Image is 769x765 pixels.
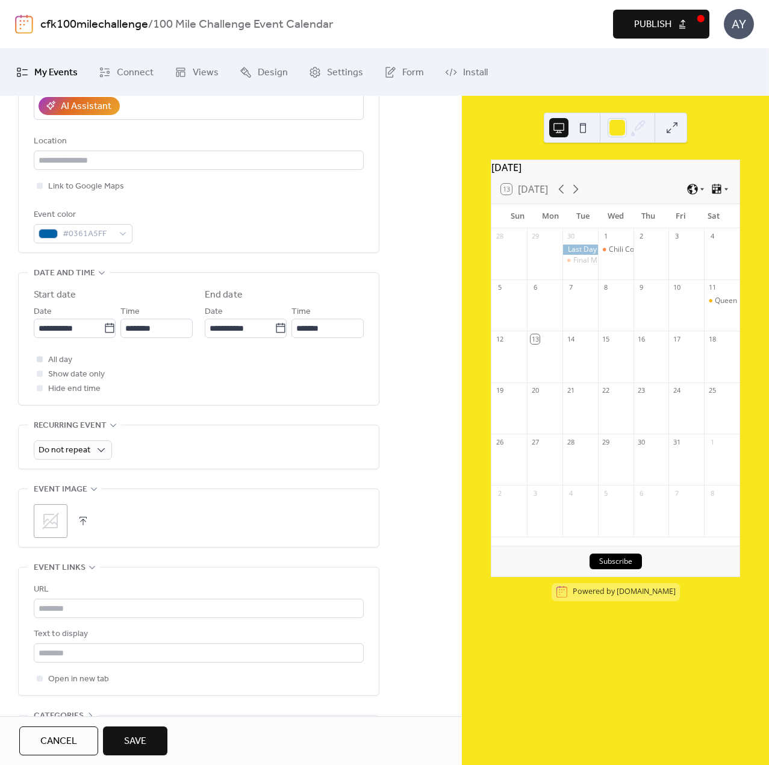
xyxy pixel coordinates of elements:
[63,227,113,242] span: #0361A5FF
[567,204,599,228] div: Tue
[573,587,676,597] div: Powered by
[15,14,33,34] img: logo
[602,386,611,395] div: 22
[602,283,611,292] div: 8
[637,437,646,446] div: 30
[602,232,611,241] div: 1
[48,367,105,382] span: Show date only
[39,442,90,458] span: Do not repeat
[566,283,575,292] div: 7
[205,288,243,302] div: End date
[531,437,540,446] div: 27
[48,353,72,367] span: All day
[463,63,488,83] span: Install
[300,54,372,91] a: Settings
[562,255,598,266] div: Final Mile
[672,232,681,241] div: 3
[495,232,504,241] div: 28
[637,489,646,498] div: 6
[193,63,219,83] span: Views
[708,386,717,395] div: 25
[34,582,361,597] div: URL
[291,305,311,319] span: Time
[495,489,504,498] div: 2
[566,386,575,395] div: 21
[148,13,153,36] b: /
[598,245,634,255] div: Chili Cook-Off
[664,204,697,228] div: Fri
[34,63,78,83] span: My Events
[19,716,379,741] div: •••
[48,180,124,194] span: Link to Google Maps
[34,627,361,642] div: Text to display
[599,204,632,228] div: Wed
[531,232,540,241] div: 29
[531,334,540,343] div: 13
[697,204,730,228] div: Sat
[48,672,109,687] span: Open in new tab
[672,334,681,343] div: 17
[34,208,130,222] div: Event color
[495,283,504,292] div: 5
[375,54,433,91] a: Form
[637,232,646,241] div: 2
[602,489,611,498] div: 5
[34,482,87,497] span: Event image
[495,386,504,395] div: 19
[231,54,297,91] a: Design
[632,204,664,228] div: Thu
[153,13,333,36] b: 100 Mile Challenge Event Calendar
[637,283,646,292] div: 9
[566,437,575,446] div: 28
[566,232,575,241] div: 30
[117,63,154,83] span: Connect
[501,204,534,228] div: Sun
[120,305,140,319] span: Time
[103,726,167,755] button: Save
[708,232,717,241] div: 4
[436,54,497,91] a: Install
[704,296,739,306] div: Queen Bee Half Marathon
[48,382,101,396] span: Hide end time
[617,587,676,597] a: [DOMAIN_NAME]
[566,489,575,498] div: 4
[327,63,363,83] span: Settings
[402,63,424,83] span: Form
[90,54,163,91] a: Connect
[672,437,681,446] div: 31
[708,334,717,343] div: 18
[40,734,77,749] span: Cancel
[34,709,84,723] span: Categories
[495,334,504,343] div: 12
[573,255,605,266] div: Final Mile
[7,54,87,91] a: My Events
[708,437,717,446] div: 1
[531,386,540,395] div: 20
[34,134,361,149] div: Location
[609,245,655,255] div: Chili Cook-Off
[61,99,111,114] div: AI Assistant
[34,561,86,575] span: Event links
[495,437,504,446] div: 26
[491,160,739,175] div: [DATE]
[637,334,646,343] div: 16
[19,726,98,755] button: Cancel
[258,63,288,83] span: Design
[602,437,611,446] div: 29
[531,489,540,498] div: 3
[708,283,717,292] div: 11
[34,288,76,302] div: Start date
[590,554,642,569] button: Subscribe
[205,305,223,319] span: Date
[637,386,646,395] div: 23
[613,10,709,39] button: Publish
[34,504,67,538] div: ;
[124,734,146,749] span: Save
[724,9,754,39] div: AY
[634,17,671,32] span: Publish
[672,386,681,395] div: 24
[708,489,717,498] div: 8
[34,305,52,319] span: Date
[534,204,566,228] div: Mon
